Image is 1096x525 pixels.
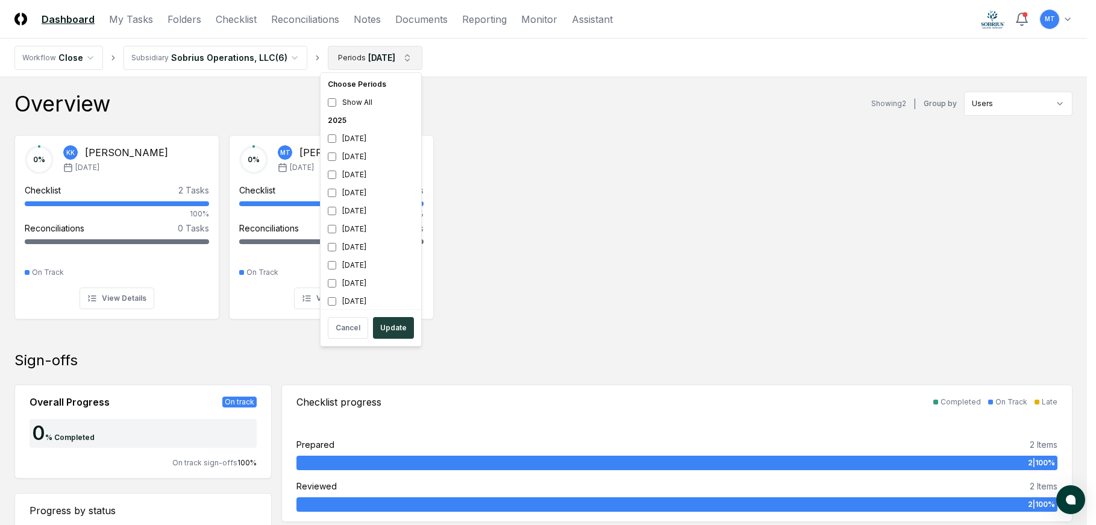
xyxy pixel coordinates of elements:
[323,238,419,256] div: [DATE]
[323,202,419,220] div: [DATE]
[323,274,419,292] div: [DATE]
[323,130,419,148] div: [DATE]
[323,184,419,202] div: [DATE]
[323,112,419,130] div: 2025
[373,317,414,339] button: Update
[323,166,419,184] div: [DATE]
[323,148,419,166] div: [DATE]
[323,292,419,310] div: [DATE]
[323,220,419,238] div: [DATE]
[323,75,419,93] div: Choose Periods
[323,93,419,112] div: Show All
[323,256,419,274] div: [DATE]
[328,317,368,339] button: Cancel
